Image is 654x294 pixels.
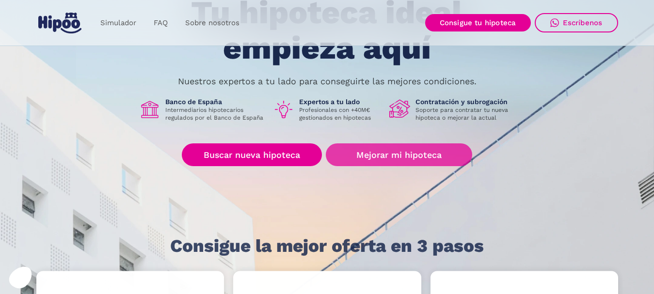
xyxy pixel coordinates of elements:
a: Simulador [92,14,145,32]
a: Mejorar mi hipoteca [326,143,472,166]
a: Buscar nueva hipoteca [182,143,322,166]
h1: Expertos a tu lado [299,97,382,106]
a: Consigue tu hipoteca [425,14,531,31]
a: home [36,9,84,37]
p: Profesionales con +40M€ gestionados en hipotecas [299,106,382,122]
p: Soporte para contratar tu nueva hipoteca o mejorar la actual [415,106,515,122]
a: Escríbenos [535,13,618,32]
p: Intermediarios hipotecarios regulados por el Banco de España [165,106,265,122]
h1: Banco de España [165,97,265,106]
a: FAQ [145,14,176,32]
h1: Contratación y subrogación [415,97,515,106]
a: Sobre nosotros [176,14,248,32]
h1: Consigue la mejor oferta en 3 pasos [170,236,484,256]
div: Escríbenos [563,18,603,27]
p: Nuestros expertos a tu lado para conseguirte las mejores condiciones. [178,77,477,85]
